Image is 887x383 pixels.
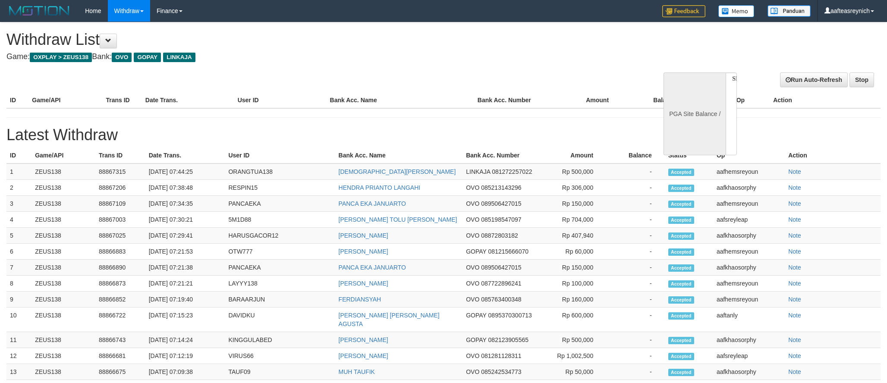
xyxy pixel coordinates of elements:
td: Rp 50,000 [537,364,606,380]
td: [DATE] 07:29:41 [145,228,225,244]
td: - [606,163,665,180]
td: 11 [6,332,31,348]
td: BARAARJUN [225,292,335,308]
th: ID [6,92,28,108]
a: Note [788,336,801,343]
span: 087722896241 [481,280,521,287]
img: panduan.png [767,5,811,17]
td: [DATE] 07:19:40 [145,292,225,308]
span: Accepted [668,217,694,224]
th: User ID [225,148,335,163]
span: Accepted [668,201,694,208]
span: OVO [466,352,479,359]
a: [PERSON_NAME] [339,232,388,239]
a: [PERSON_NAME] TOLU [PERSON_NAME] [339,216,457,223]
td: RESPIN15 [225,180,335,196]
a: Stop [849,72,874,87]
span: OVO [466,200,479,207]
td: 88866681 [95,348,145,364]
th: Bank Acc. Number [462,148,537,163]
td: Rp 160,000 [537,292,606,308]
a: Note [788,280,801,287]
span: Accepted [668,353,694,360]
td: Rp 704,000 [537,212,606,228]
a: Run Auto-Refresh [780,72,848,87]
a: Note [788,216,801,223]
th: Bank Acc. Number [474,92,548,108]
td: ZEUS138 [31,163,95,180]
a: HENDRA PRIANTO LANGAHI [339,184,421,191]
span: LINKAJA [163,53,195,62]
td: PANCAEKA [225,196,335,212]
th: Balance [606,148,665,163]
td: [DATE] 07:34:35 [145,196,225,212]
span: Accepted [668,337,694,344]
th: Action [785,148,881,163]
td: [DATE] 07:21:21 [145,276,225,292]
th: Op [713,148,785,163]
a: Note [788,200,801,207]
a: PANCA EKA JANUARTO [339,264,406,271]
td: aafsreyleap [713,348,785,364]
td: Rp 600,000 [537,308,606,332]
td: ZEUS138 [31,212,95,228]
td: aafkhaosorphy [713,332,785,348]
td: - [606,260,665,276]
th: Game/API [28,92,102,108]
td: ZEUS138 [31,308,95,332]
td: 88867206 [95,180,145,196]
td: 13 [6,364,31,380]
td: aafkhaosorphy [713,364,785,380]
th: Bank Acc. Name [335,148,463,163]
span: GOPAY [466,336,486,343]
th: Trans ID [102,92,142,108]
td: 88866873 [95,276,145,292]
td: 88866675 [95,364,145,380]
td: ZEUS138 [31,244,95,260]
td: [DATE] 07:21:38 [145,260,225,276]
td: aafkhaosorphy [713,260,785,276]
td: 9 [6,292,31,308]
td: DAVIDKU [225,308,335,332]
a: [PERSON_NAME] [PERSON_NAME] AGUSTA [339,312,440,327]
span: 085213143296 [481,184,521,191]
td: Rp 306,000 [537,180,606,196]
td: [DATE] 07:21:53 [145,244,225,260]
td: Rp 60,000 [537,244,606,260]
a: Note [788,368,801,375]
span: 081281128311 [481,352,521,359]
img: Feedback.jpg [662,5,705,17]
td: - [606,276,665,292]
span: 081215666070 [488,248,528,255]
td: ZEUS138 [31,348,95,364]
span: 081272257022 [492,168,532,175]
span: OVO [466,232,479,239]
td: [DATE] 07:30:21 [145,212,225,228]
td: VIRUS66 [225,348,335,364]
a: Note [788,312,801,319]
td: aafkhaosorphy [713,180,785,196]
a: FERDIANSYAH [339,296,381,303]
span: Accepted [668,296,694,304]
td: ZEUS138 [31,180,95,196]
td: aafkhaosorphy [713,228,785,244]
span: OVO [466,296,479,303]
span: LINKAJA [466,168,490,175]
td: ZEUS138 [31,276,95,292]
img: Button%20Memo.svg [718,5,755,17]
span: 085242534773 [481,368,521,375]
a: Note [788,264,801,271]
a: Note [788,232,801,239]
td: - [606,308,665,332]
span: OVO [466,280,479,287]
td: 88866852 [95,292,145,308]
th: Balance [622,92,689,108]
td: ZEUS138 [31,196,95,212]
td: 2 [6,180,31,196]
a: [DEMOGRAPHIC_DATA][PERSON_NAME] [339,168,456,175]
td: aafhemsreyoun [713,292,785,308]
td: - [606,212,665,228]
th: User ID [234,92,327,108]
td: [DATE] 07:44:25 [145,163,225,180]
td: PANCAEKA [225,260,335,276]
